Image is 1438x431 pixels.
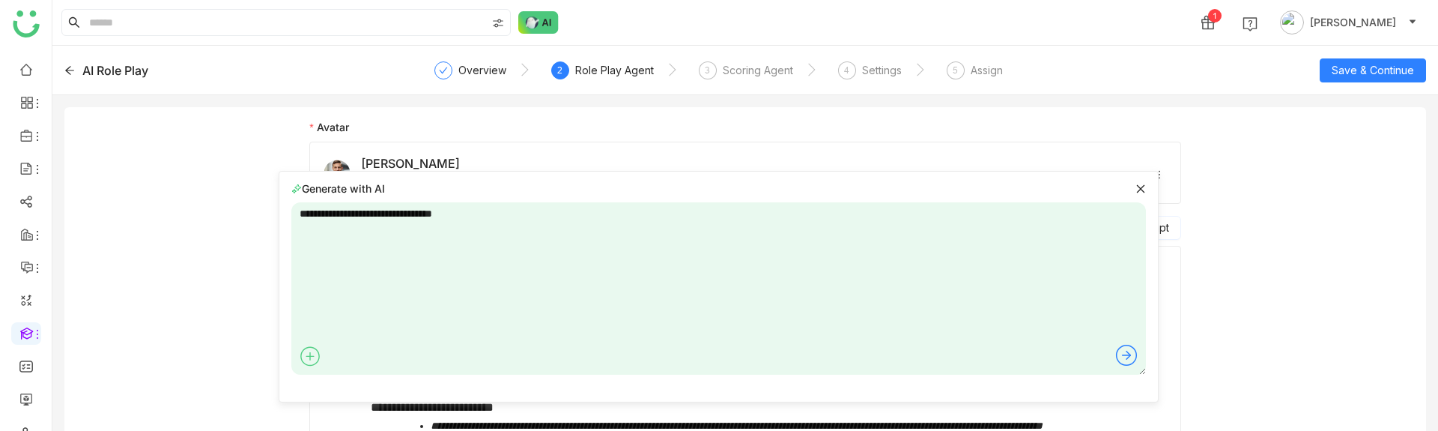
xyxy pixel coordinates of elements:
span: [PERSON_NAME] [1310,14,1396,31]
span: [PERSON_NAME] [361,154,494,172]
div: Generate with AI [291,181,385,196]
div: 4Settings [838,61,902,88]
div: 1 [1208,9,1222,22]
div: Scoring Agent [723,61,793,79]
span: 2 [557,64,562,76]
div: Settings [862,61,902,79]
img: avatar [1280,10,1304,34]
span: 5 [953,64,958,76]
button: Save & Continue [1320,58,1426,82]
img: ask-buddy-normal.svg [518,11,559,34]
img: male.png [322,158,352,188]
img: help.svg [1243,16,1258,31]
span: 4 [844,64,849,76]
div: AI Role Play [82,61,148,79]
img: search-type.svg [492,17,504,29]
div: Overview [434,61,506,88]
img: logo [13,10,40,37]
div: Overview [458,61,506,79]
span: Save & Continue [1332,62,1414,79]
div: Assign [971,61,1003,79]
div: Role Play Agent [575,61,654,79]
div: 2Role Play Agent [551,61,654,88]
span: 3 [705,64,710,76]
label: Avatar [309,119,348,136]
div: 5Assign [947,61,1003,88]
button: [PERSON_NAME] [1277,10,1420,34]
div: 3Scoring Agent [699,61,793,88]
